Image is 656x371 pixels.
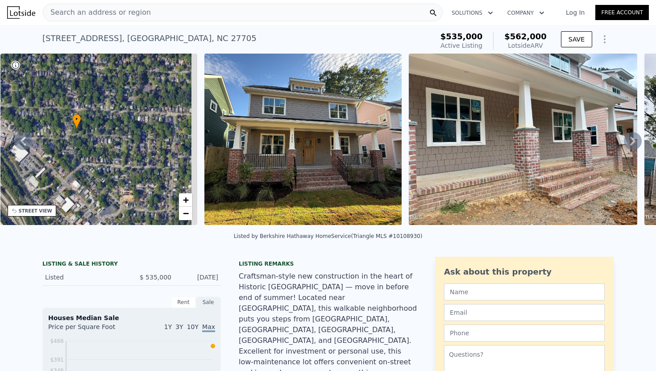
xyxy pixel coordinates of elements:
input: Phone [444,325,605,342]
span: 3Y [175,323,183,330]
button: SAVE [561,31,592,47]
div: LISTING & SALE HISTORY [42,260,221,269]
span: − [183,208,189,219]
div: Listing remarks [239,260,417,267]
span: Active Listing [440,42,482,49]
div: [STREET_ADDRESS] , [GEOGRAPHIC_DATA] , NC 27705 [42,32,257,45]
a: Free Account [595,5,649,20]
span: 1Y [164,323,172,330]
span: $ 535,000 [140,274,171,281]
a: Zoom in [179,193,192,207]
div: • [72,114,81,129]
a: Zoom out [179,207,192,220]
div: Houses Median Sale [48,313,215,322]
tspan: $466 [50,338,64,344]
input: Name [444,283,605,300]
img: Sale: 167100412 Parcel: 127686582 [409,54,637,225]
button: Solutions [444,5,500,21]
tspan: $391 [50,357,64,363]
div: Sale [196,296,221,308]
div: Lotside ARV [504,41,547,50]
button: Company [500,5,552,21]
span: $535,000 [440,32,483,41]
img: Lotside [7,6,35,19]
img: Sale: 167100412 Parcel: 127686582 [204,54,402,225]
span: $562,000 [504,32,547,41]
input: Email [444,304,605,321]
div: STREET VIEW [19,208,52,214]
a: Log In [555,8,595,17]
span: 10Y [187,323,199,330]
div: Ask about this property [444,266,605,278]
div: Listed [45,273,125,282]
button: Show Options [596,30,614,48]
span: Max [202,323,215,332]
div: Price per Square Foot [48,322,132,337]
div: [DATE] [179,273,218,282]
span: + [183,194,189,205]
span: Search an address or region [43,7,151,18]
span: • [72,115,81,123]
div: Listed by Berkshire Hathaway HomeService (Triangle MLS #10108930) [234,233,423,239]
div: Rent [171,296,196,308]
